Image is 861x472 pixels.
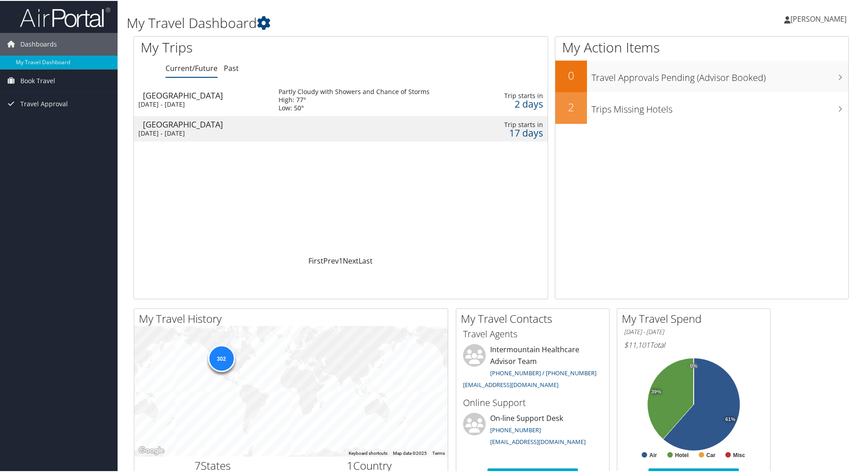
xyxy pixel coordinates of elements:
h3: Travel Approvals Pending (Advisor Booked) [591,66,848,83]
li: Intermountain Healthcare Advisor Team [459,343,607,392]
div: Partly Cloudy with Showers and Chance of Storms [279,87,430,95]
span: Book Travel [20,69,55,91]
a: [PERSON_NAME] [784,5,856,32]
li: On-line Support Desk [459,412,607,449]
h3: Travel Agents [463,327,602,340]
a: Terms (opens in new tab) [432,450,445,455]
a: Current/Future [166,62,218,72]
h1: My Travel Dashboard [127,13,613,32]
text: Car [706,451,715,458]
a: 1 [339,255,343,265]
div: 2 days [497,99,543,107]
a: [PHONE_NUMBER] [490,425,541,433]
div: [DATE] - [DATE] [138,99,265,108]
span: Map data ©2025 [393,450,427,455]
tspan: 0% [690,363,697,368]
div: 302 [208,344,235,371]
text: Hotel [675,451,689,458]
span: $11,101 [624,339,650,349]
h1: My Action Items [555,37,848,56]
h1: My Trips [141,37,369,56]
h2: 0 [555,67,587,82]
a: Prev [323,255,339,265]
div: [GEOGRAPHIC_DATA] [143,90,270,99]
div: [GEOGRAPHIC_DATA] [143,119,270,127]
text: Air [649,451,657,458]
a: [EMAIL_ADDRESS][DOMAIN_NAME] [463,380,558,388]
h3: Trips Missing Hotels [591,98,848,115]
a: 2Trips Missing Hotels [555,91,848,123]
span: Dashboards [20,32,57,55]
button: Keyboard shortcuts [349,449,388,456]
text: Misc [733,451,745,458]
a: [PHONE_NUMBER] / [PHONE_NUMBER] [490,368,596,376]
div: Low: 50° [279,103,430,111]
a: Last [359,255,373,265]
a: Open this area in Google Maps (opens a new window) [137,444,166,456]
img: airportal-logo.png [20,6,110,27]
div: Trip starts in [497,91,543,99]
h2: My Travel Contacts [461,310,609,326]
a: Next [343,255,359,265]
h6: Total [624,339,763,349]
a: 0Travel Approvals Pending (Advisor Booked) [555,60,848,91]
a: [EMAIL_ADDRESS][DOMAIN_NAME] [490,437,586,445]
span: Travel Approval [20,92,68,114]
a: Past [224,62,239,72]
h2: My Travel History [139,310,448,326]
span: 7 [194,457,201,472]
img: Google [137,444,166,456]
span: 1 [347,457,353,472]
h3: Online Support [463,396,602,408]
h2: 2 [555,99,587,114]
tspan: 39% [651,388,661,394]
div: Trip starts in [497,120,543,128]
span: [PERSON_NAME] [790,13,847,23]
div: [DATE] - [DATE] [138,128,265,137]
tspan: 61% [725,416,735,421]
h6: [DATE] - [DATE] [624,327,763,335]
div: 17 days [497,128,543,136]
div: High: 77° [279,95,430,103]
a: First [308,255,323,265]
h2: My Travel Spend [622,310,770,326]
